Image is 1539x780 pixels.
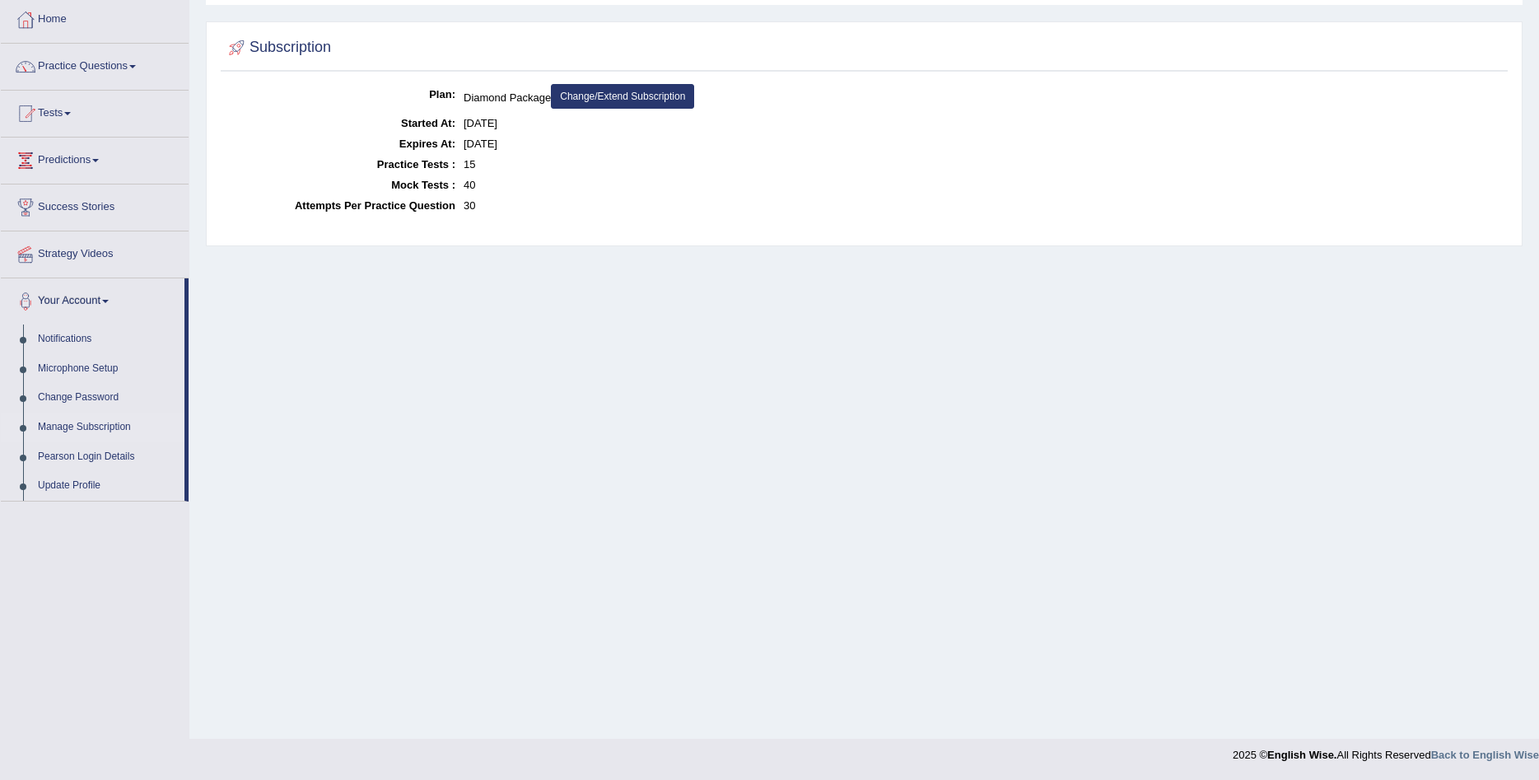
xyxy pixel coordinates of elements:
[1233,739,1539,763] div: 2025 © All Rights Reserved
[225,133,455,154] dt: Expires At:
[225,84,455,105] dt: Plan:
[30,354,184,384] a: Microphone Setup
[225,113,455,133] dt: Started At:
[1,231,189,273] a: Strategy Videos
[1,44,189,85] a: Practice Questions
[30,442,184,472] a: Pearson Login Details
[1431,749,1539,761] a: Back to English Wise
[225,154,455,175] dt: Practice Tests :
[1267,749,1336,761] strong: English Wise.
[464,175,1504,195] dd: 40
[464,133,1504,154] dd: [DATE]
[551,84,694,109] a: Change/Extend Subscription
[464,195,1504,216] dd: 30
[225,175,455,195] dt: Mock Tests :
[30,413,184,442] a: Manage Subscription
[225,35,331,60] h2: Subscription
[464,154,1504,175] dd: 15
[30,383,184,413] a: Change Password
[30,471,184,501] a: Update Profile
[1,138,189,179] a: Predictions
[30,325,184,354] a: Notifications
[464,113,1504,133] dd: [DATE]
[464,84,1504,113] dd: Diamond Package
[1,278,184,320] a: Your Account
[1,184,189,226] a: Success Stories
[225,195,455,216] dt: Attempts Per Practice Question
[1,91,189,132] a: Tests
